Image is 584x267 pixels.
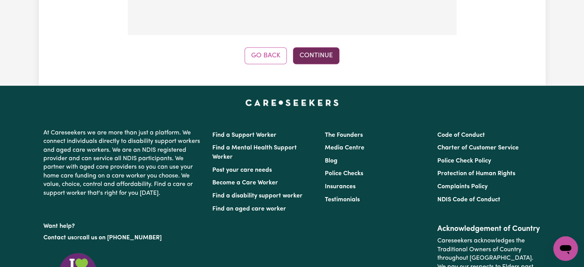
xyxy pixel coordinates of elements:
a: Media Centre [325,145,364,151]
a: Post your care needs [212,167,272,173]
a: Contact us [43,235,74,241]
a: Careseekers home page [245,100,339,106]
a: Find a disability support worker [212,193,303,199]
a: Become a Care Worker [212,180,278,186]
button: Continue [293,47,339,64]
a: Insurances [325,184,356,190]
a: Police Checks [325,171,363,177]
a: Testimonials [325,197,360,203]
a: NDIS Code of Conduct [437,197,500,203]
a: Protection of Human Rights [437,171,515,177]
a: Charter of Customer Service [437,145,519,151]
a: Code of Conduct [437,132,485,138]
iframe: Button to launch messaging window [553,236,578,261]
a: Find a Mental Health Support Worker [212,145,297,160]
a: Find a Support Worker [212,132,276,138]
p: Want help? [43,219,203,231]
a: Complaints Policy [437,184,488,190]
h2: Acknowledgement of Country [437,224,541,234]
a: call us on [PHONE_NUMBER] [79,235,162,241]
p: At Careseekers we are more than just a platform. We connect individuals directly to disability su... [43,126,203,201]
a: Find an aged care worker [212,206,286,212]
p: or [43,231,203,245]
button: Go Back [245,47,287,64]
a: Blog [325,158,337,164]
a: Police Check Policy [437,158,491,164]
a: The Founders [325,132,363,138]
